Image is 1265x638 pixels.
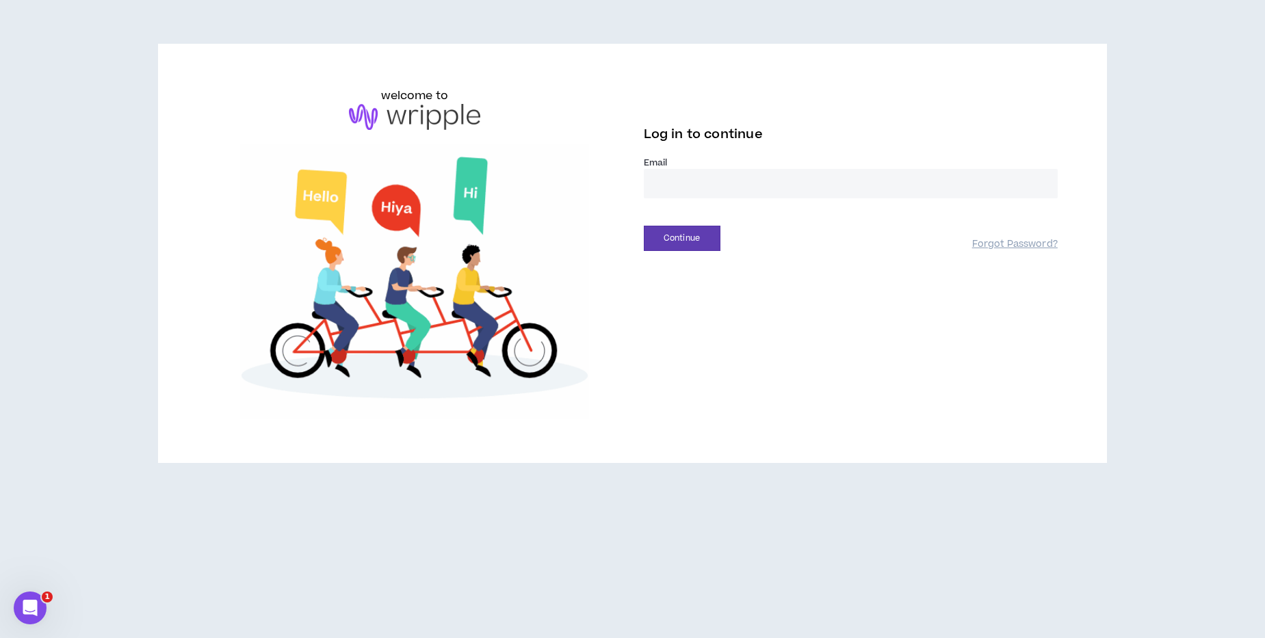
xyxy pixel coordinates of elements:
[14,592,47,624] iframe: Intercom live chat
[349,104,480,130] img: logo-brand.png
[644,126,763,143] span: Log in to continue
[644,157,1058,169] label: Email
[972,238,1058,251] a: Forgot Password?
[207,144,621,419] img: Welcome to Wripple
[42,592,53,602] span: 1
[381,88,449,104] h6: welcome to
[644,226,720,251] button: Continue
